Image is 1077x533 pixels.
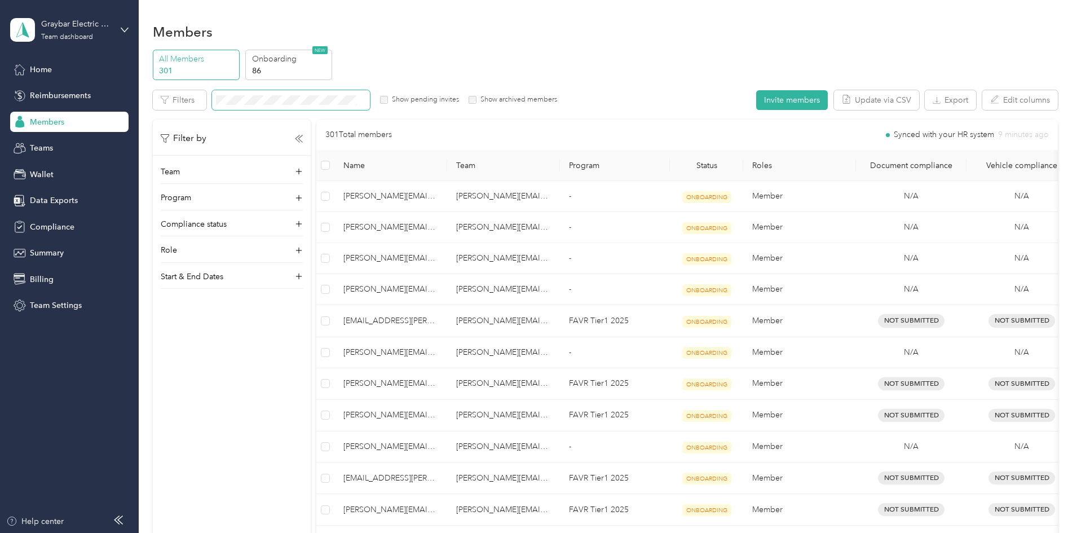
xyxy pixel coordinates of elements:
p: Team [161,166,180,178]
td: johnathon.sherman@graybar.com [447,400,560,431]
span: [PERSON_NAME][EMAIL_ADDRESS][PERSON_NAME][DOMAIN_NAME] [343,377,438,390]
span: Not Submitted [878,503,944,516]
span: ONBOARDING [682,347,731,359]
span: Home [30,64,52,76]
th: Program [560,150,670,181]
td: Member [743,305,856,337]
p: Compliance status [161,218,227,230]
td: - [560,243,670,274]
td: - [560,431,670,462]
td: ONBOARDING [670,181,743,212]
span: Compliance [30,221,74,233]
span: Not Submitted [878,409,944,422]
td: ONBOARDING [670,462,743,494]
span: N/A [1014,191,1029,201]
td: ONBOARDING [670,243,743,274]
div: Help center [6,516,64,527]
td: Member [743,400,856,431]
span: ONBOARDING [682,442,731,453]
div: Team dashboard [41,34,93,41]
span: Not Submitted [878,472,944,484]
div: Document compliance [865,161,957,170]
td: tim.obrien@graybar.com [447,494,560,526]
td: joseph.herrman@graybar.com [334,494,447,526]
span: ONBOARDING [682,410,731,422]
td: holly.ruser@graybar.com [334,337,447,368]
td: david.bender@graybar.com [334,274,447,305]
span: Reimbursements [30,90,91,102]
span: N/A [1014,222,1029,232]
span: [PERSON_NAME][EMAIL_ADDRESS][PERSON_NAME][DOMAIN_NAME] [343,346,438,359]
td: ONBOARDING [670,212,743,243]
span: ONBOARDING [682,504,731,516]
span: [PERSON_NAME][EMAIL_ADDRESS][PERSON_NAME][DOMAIN_NAME] [343,252,438,265]
td: brennan.weaver@graybar.com [334,181,447,212]
p: 301 Total members [325,129,392,141]
span: N/A [1014,284,1029,294]
span: ONBOARDING [682,473,731,484]
span: Not Submitted [878,314,944,327]
p: 301 [159,65,236,77]
button: Update via CSV [834,90,919,110]
p: Start & End Dates [161,271,223,283]
td: ONBOARDING [670,368,743,400]
td: - [560,337,670,368]
p: 86 [252,65,329,77]
span: ONBOARDING [682,222,731,234]
span: N/A [904,190,919,202]
span: [PERSON_NAME][EMAIL_ADDRESS][PERSON_NAME][DOMAIN_NAME] [343,221,438,234]
td: Member [743,243,856,274]
td: FAVR Tier1 2025 [560,494,670,526]
td: FAVR Tier1 2025 [560,400,670,431]
td: Member [743,212,856,243]
th: Status [670,150,743,181]
span: Summary [30,247,64,259]
label: Show archived members [476,95,557,105]
td: michael.baker@graybar.com [447,462,560,494]
h1: Members [153,26,213,38]
th: Roles [743,150,856,181]
label: Show pending invites [388,95,459,105]
td: Member [743,431,856,462]
td: christopher.garrick@graybar.com [334,212,447,243]
td: joe.reyff@graybar.com [334,431,447,462]
span: ONBOARDING [682,253,731,265]
span: N/A [904,221,919,234]
span: N/A [1014,347,1029,357]
button: Export [925,90,976,110]
span: Not Submitted [878,377,944,390]
span: N/A [904,346,919,359]
span: Members [30,116,64,128]
td: Member [743,494,856,526]
button: Filters [153,90,206,110]
span: [PERSON_NAME][EMAIL_ADDRESS][PERSON_NAME][DOMAIN_NAME] [343,504,438,516]
td: ONBOARDING [670,494,743,526]
td: ONBOARDING [670,431,743,462]
span: Name [343,161,438,170]
span: ONBOARDING [682,191,731,203]
span: Not Submitted [988,314,1055,327]
td: FAVR Tier1 2025 [560,462,670,494]
span: N/A [904,441,919,453]
p: Onboarding [252,53,329,65]
td: Member [743,181,856,212]
td: jensen.wenrick@graybar.com [334,400,447,431]
td: ONBOARDING [670,305,743,337]
td: FAVR Tier1 2025 [560,368,670,400]
span: Not Submitted [988,377,1055,390]
div: Graybar Electric Company, Inc [41,18,112,30]
td: - [560,274,670,305]
span: 9 minutes ago [998,131,1049,139]
td: Member [743,274,856,305]
button: Invite members [756,90,828,110]
span: Billing [30,274,54,285]
td: holly.ruser@graybar.com [447,368,560,400]
td: - [560,212,670,243]
td: robert.janociak@graybar.com [447,305,560,337]
td: Member [743,462,856,494]
iframe: Everlance-gr Chat Button Frame [1014,470,1077,533]
span: [PERSON_NAME][EMAIL_ADDRESS][PERSON_NAME][DOMAIN_NAME] [343,409,438,421]
td: christopher.garrick@graybar.com [447,212,560,243]
span: Teams [30,142,53,154]
td: ONBOARDING [670,337,743,368]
